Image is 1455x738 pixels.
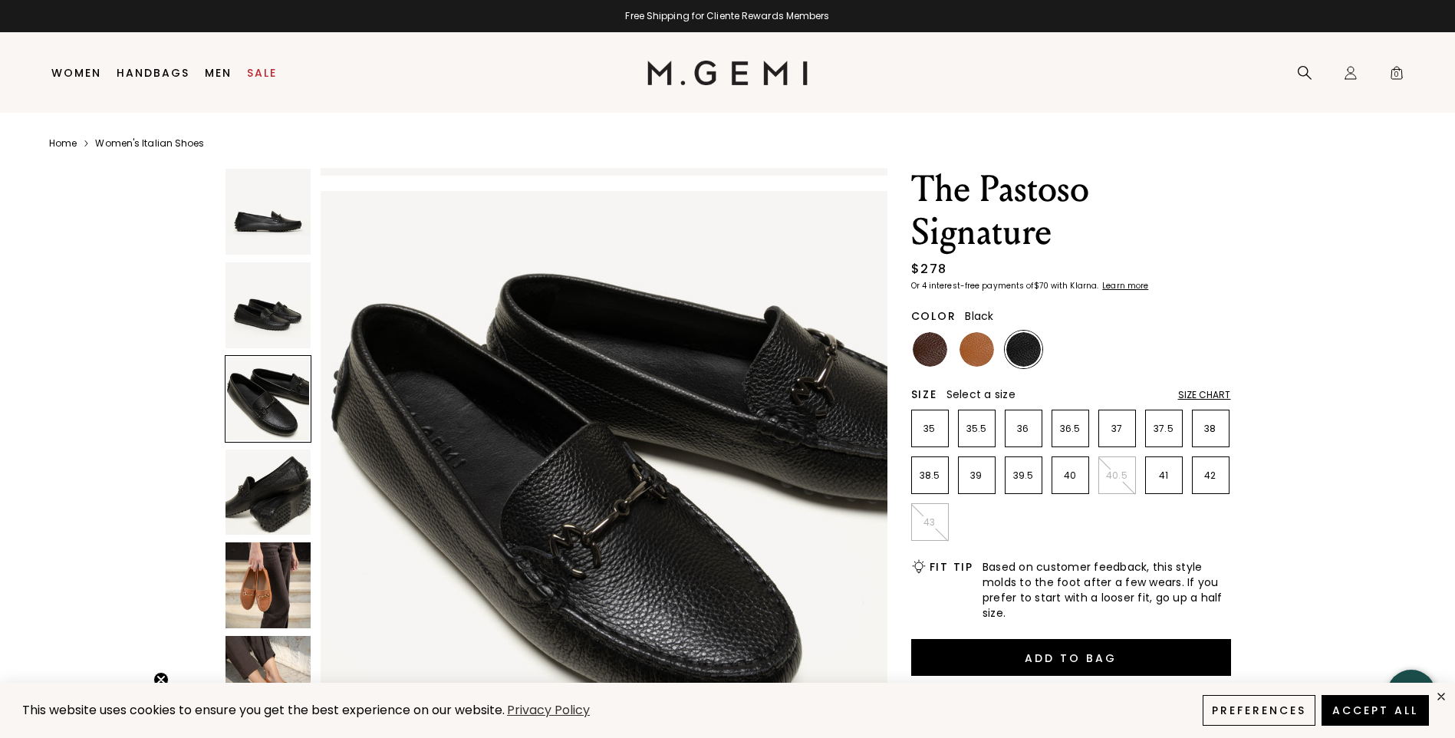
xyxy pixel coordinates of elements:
[1101,282,1148,291] a: Learn more
[930,561,973,573] h2: Fit Tip
[911,639,1231,676] button: Add to Bag
[49,137,77,150] a: Home
[911,310,956,322] h2: Color
[1146,423,1182,435] p: 37.5
[1146,469,1182,482] p: 41
[647,61,808,85] img: M.Gemi
[959,423,995,435] p: 35.5
[960,332,994,367] img: Tan
[983,559,1231,621] span: Based on customer feedback, this style molds to the foot after a few wears. If you prefer to star...
[965,308,993,324] span: Black
[225,450,311,535] img: The Pastoso Signature
[247,67,277,79] a: Sale
[1193,423,1229,435] p: 38
[913,332,947,367] img: Chocolate
[1203,695,1315,726] button: Preferences
[912,423,948,435] p: 35
[959,469,995,482] p: 39
[225,262,311,348] img: The Pastoso Signature
[51,67,101,79] a: Women
[1178,389,1231,401] div: Size Chart
[225,636,311,722] img: The Pastoso Signature
[1006,332,1041,367] img: Black
[1034,280,1048,292] klarna-placement-style-amount: $70
[1051,280,1101,292] klarna-placement-style-body: with Klarna
[946,387,1016,402] span: Select a size
[1099,469,1135,482] p: 40.5
[1052,469,1088,482] p: 40
[1322,695,1429,726] button: Accept All
[911,168,1231,254] h1: The Pastoso Signature
[1052,423,1088,435] p: 36.5
[911,260,947,278] div: $278
[205,67,232,79] a: Men
[153,672,169,687] button: Close teaser
[1389,68,1404,84] span: 0
[22,701,505,719] span: This website uses cookies to ensure you get the best experience on our website.
[95,137,204,150] a: Women's Italian Shoes
[1102,280,1148,292] klarna-placement-style-cta: Learn more
[912,516,948,529] p: 43
[1006,469,1042,482] p: 39.5
[225,169,311,255] img: The Pastoso Signature
[1435,690,1447,703] div: close
[911,388,937,400] h2: Size
[117,67,189,79] a: Handbags
[505,701,592,720] a: Privacy Policy (opens in a new tab)
[1006,423,1042,435] p: 36
[1099,423,1135,435] p: 37
[911,280,1034,292] klarna-placement-style-body: Or 4 interest-free payments of
[1193,469,1229,482] p: 42
[225,542,311,628] img: The Pastoso Signature
[912,469,948,482] p: 38.5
